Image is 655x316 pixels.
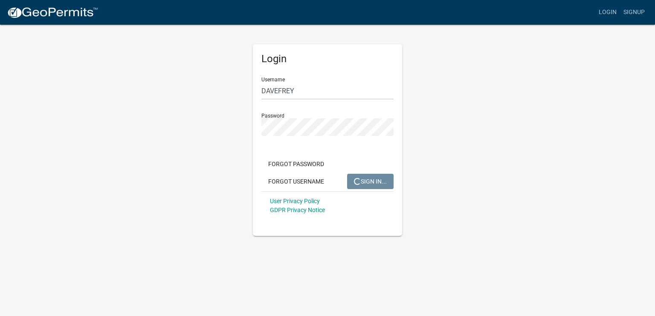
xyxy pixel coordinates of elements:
span: SIGN IN... [354,178,387,184]
a: GDPR Privacy Notice [270,207,325,213]
button: Forgot Password [261,156,331,172]
a: Login [595,4,620,20]
a: Signup [620,4,648,20]
button: SIGN IN... [347,174,394,189]
a: User Privacy Policy [270,198,320,204]
h5: Login [261,53,394,65]
button: Forgot Username [261,174,331,189]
